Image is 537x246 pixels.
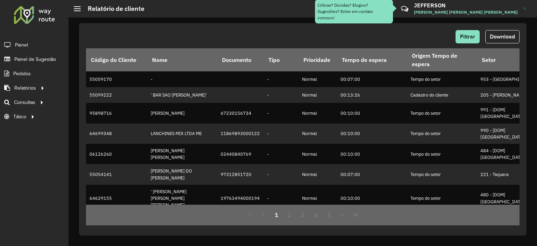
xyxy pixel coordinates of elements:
td: - [264,71,299,87]
span: Download [490,34,515,40]
th: Origem Tempo de espera [407,48,477,71]
h3: JEFFERSON [414,2,518,9]
th: Tipo [264,48,299,71]
span: [PERSON_NAME] [PERSON_NAME] [PERSON_NAME] [414,9,518,15]
td: 67230156734 [217,103,264,123]
td: - [264,185,299,212]
td: [PERSON_NAME] [PERSON_NAME] [147,144,217,164]
td: 06126260 [86,144,147,164]
td: Normal [299,87,337,103]
th: Documento [217,48,264,71]
td: Normal [299,185,337,212]
td: Tempo do setor [407,164,477,184]
td: [PERSON_NAME] DO [PERSON_NAME] [147,164,217,184]
button: 1 [270,208,283,222]
td: 00:07:00 [337,71,407,87]
span: Painel [15,41,28,49]
td: Tempo do setor [407,144,477,164]
button: 4 [309,208,323,222]
td: 00:07:00 [337,164,407,184]
button: Download [485,30,520,43]
th: Tempo de espera [337,48,407,71]
span: Painel de Sugestão [14,56,56,63]
button: 3 [296,208,309,222]
td: LANCHINES MIX LTDA ME [147,124,217,144]
span: Pedidos [13,70,31,77]
td: ' BAR SAO [PERSON_NAME]' [147,87,217,103]
td: - [147,71,217,87]
span: Consultas [14,99,35,106]
td: 64699348 [86,124,147,144]
button: Last Page [349,208,362,222]
td: 00:10:00 [337,103,407,123]
td: ' [PERSON_NAME] [PERSON_NAME] [PERSON_NAME] [147,185,217,212]
td: - [264,144,299,164]
td: 00:10:00 [337,185,407,212]
td: 19763494000194 [217,185,264,212]
td: - [264,87,299,103]
td: 00:10:00 [337,144,407,164]
button: 5 [323,208,336,222]
td: Tempo do setor [407,124,477,144]
td: Cadastro do cliente [407,87,477,103]
td: 00:10:00 [337,124,407,144]
a: Contato Rápido [397,1,412,16]
span: Tático [13,113,26,120]
span: Filtrar [460,34,475,40]
td: - [264,164,299,184]
td: 00:13:26 [337,87,407,103]
th: Prioridade [299,48,337,71]
td: - [264,103,299,123]
td: Normal [299,103,337,123]
td: Normal [299,71,337,87]
td: Tempo do setor [407,71,477,87]
td: 55059170 [86,71,147,87]
h2: Relatório de cliente [81,5,144,13]
td: Normal [299,144,337,164]
td: 95898716 [86,103,147,123]
td: 64629155 [86,185,147,212]
td: 11869893000122 [217,124,264,144]
span: Relatórios [14,84,36,92]
td: 02440840769 [217,144,264,164]
td: 55099222 [86,87,147,103]
th: Código do Cliente [86,48,147,71]
td: 97312851720 [217,164,264,184]
button: Next Page [336,208,349,222]
td: 55054141 [86,164,147,184]
td: [PERSON_NAME] [147,103,217,123]
td: - [264,124,299,144]
td: Tempo do setor [407,103,477,123]
td: Tempo do setor [407,185,477,212]
button: 2 [283,208,296,222]
td: Normal [299,124,337,144]
td: Normal [299,164,337,184]
th: Nome [147,48,217,71]
button: Filtrar [456,30,480,43]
